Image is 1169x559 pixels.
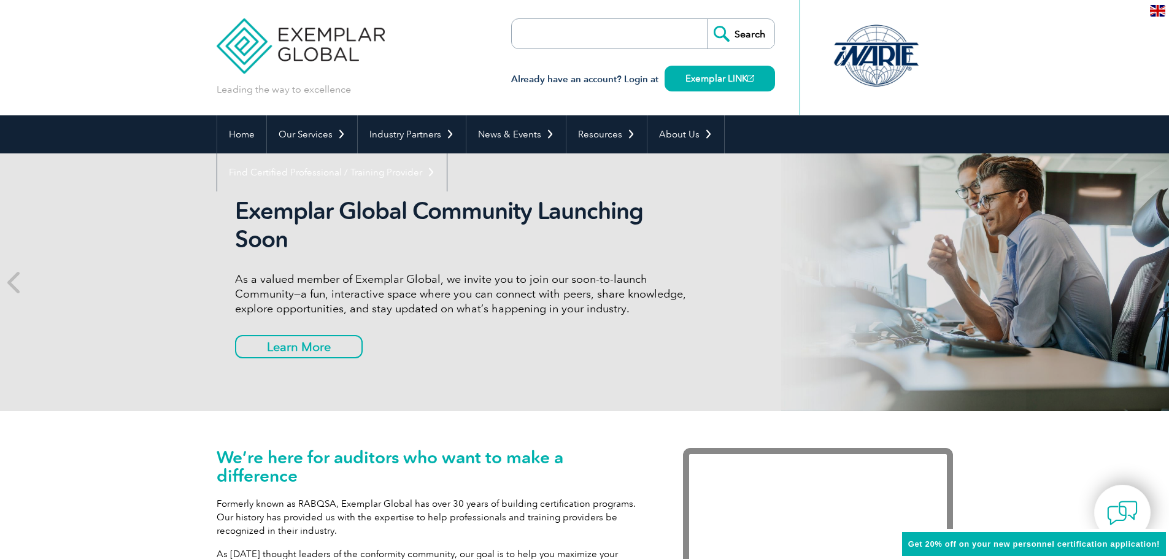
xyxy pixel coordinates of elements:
[358,115,466,153] a: Industry Partners
[235,335,363,358] a: Learn More
[665,66,775,91] a: Exemplar LINK
[217,83,351,96] p: Leading the way to excellence
[217,497,646,538] p: Formerly known as RABQSA, Exemplar Global has over 30 years of building certification programs. O...
[647,115,724,153] a: About Us
[566,115,647,153] a: Resources
[235,197,695,253] h2: Exemplar Global Community Launching Soon
[1107,498,1138,528] img: contact-chat.png
[217,153,447,191] a: Find Certified Professional / Training Provider
[217,448,646,485] h1: We’re here for auditors who want to make a difference
[267,115,357,153] a: Our Services
[217,115,266,153] a: Home
[235,272,695,316] p: As a valued member of Exemplar Global, we invite you to join our soon-to-launch Community—a fun, ...
[747,75,754,82] img: open_square.png
[466,115,566,153] a: News & Events
[707,19,774,48] input: Search
[511,72,775,87] h3: Already have an account? Login at
[1150,5,1165,17] img: en
[908,539,1160,549] span: Get 20% off on your new personnel certification application!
